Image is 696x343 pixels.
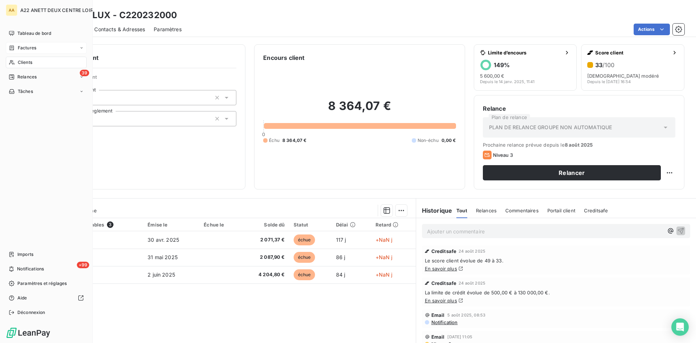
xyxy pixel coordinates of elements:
span: Paramètres [154,26,182,33]
div: Retard [376,222,411,228]
a: En savoir plus [425,298,457,303]
span: Email [431,334,445,340]
span: Le score client évolue de 49 à 33. [425,258,687,264]
span: PLAN DE RELANCE GROUPE NON AUTOMATIQUE [489,124,612,131]
span: échue [294,269,315,280]
button: Relancer [483,165,661,180]
span: Propriétés Client [58,74,236,84]
span: échue [294,252,315,263]
span: 24 août 2025 [459,281,485,285]
span: Commentaires [505,208,539,213]
span: Creditsafe [431,248,457,254]
span: Échu [269,137,279,144]
h6: Historique [416,206,452,215]
span: Tableau de bord [17,30,51,37]
span: +NaN j [376,237,393,243]
span: Non-échu [418,137,439,144]
span: 39 [80,70,89,76]
span: 4 204,80 € [245,271,285,278]
a: Tableau de bord [6,28,87,39]
a: 39Relances [6,71,87,83]
span: 30 avr. 2025 [148,237,179,243]
button: Actions [634,24,670,35]
div: Solde dû [245,222,285,228]
h6: 149 % [494,61,510,69]
a: En savoir plus [425,266,457,271]
span: Imports [17,251,33,258]
span: Limite d’encours [488,50,562,56]
span: Aide [17,295,27,301]
a: Factures [6,42,87,54]
span: 8 août 2025 [565,142,593,148]
div: Pièces comptables [59,221,139,228]
span: Relances [17,74,37,80]
span: Tâches [18,88,33,95]
div: Délai [336,222,367,228]
span: Déconnexion [17,309,45,316]
span: Notifications [17,266,44,272]
span: 5 août 2025, 08:53 [447,313,485,317]
div: AA [6,4,17,16]
span: Clients [18,59,32,66]
span: Depuis le [DATE] 16:54 [587,79,631,84]
span: 24 août 2025 [459,249,485,253]
span: Creditsafe [584,208,608,213]
span: échue [294,234,315,245]
div: Émise le [148,222,195,228]
button: Score client33/100[DEMOGRAPHIC_DATA] modéréDepuis le [DATE] 16:54 [581,44,684,91]
span: Notification [431,319,458,325]
span: 84 j [336,271,345,278]
span: Creditsafe [431,280,457,286]
span: Niveau 3 [493,152,513,158]
h6: Encours client [263,53,304,62]
h2: 8 364,07 € [263,99,456,121]
span: 3 [107,221,113,228]
span: 8 364,07 € [282,137,307,144]
h6: Relance [483,104,675,113]
h6: 33 [595,61,614,69]
span: 0 [262,131,265,137]
div: Échue le [204,222,236,228]
a: Clients [6,57,87,68]
span: Contacts & Adresses [94,26,145,33]
span: 117 j [336,237,346,243]
button: Limite d’encours149%5 600,00 €Depuis le 14 janv. 2025, 11:41 [474,44,577,91]
div: Open Intercom Messenger [671,318,689,336]
span: Tout [456,208,467,213]
span: 0,00 € [442,137,456,144]
span: Email [431,312,445,318]
span: +NaN j [376,254,393,260]
span: +NaN j [376,271,393,278]
span: /100 [602,61,614,69]
span: 5 600,00 € [480,73,504,79]
div: Statut [294,222,327,228]
span: 2 087,90 € [245,254,285,261]
span: 2 juin 2025 [148,271,175,278]
img: Logo LeanPay [6,327,51,339]
span: Paramètres et réglages [17,280,67,287]
span: La limite de crédit évolue de 500,00 € à 130 000,00 €. [425,290,687,295]
span: 2 071,37 € [245,236,285,244]
h3: ENERFLUX - C220232000 [64,9,177,22]
span: [DEMOGRAPHIC_DATA] modéré [587,73,659,79]
span: Score client [595,50,669,56]
span: Relances [476,208,497,213]
span: Factures [18,45,36,51]
a: Paramètres et réglages [6,278,87,289]
a: Aide [6,292,87,304]
h6: Informations client [44,53,236,62]
a: Tâches [6,86,87,97]
span: 86 j [336,254,345,260]
span: +99 [77,262,89,268]
a: Imports [6,249,87,260]
span: A22 ANETT DEUX CENTRE LOIRE [20,7,96,13]
span: [DATE] 11:05 [447,335,472,339]
span: 31 mai 2025 [148,254,178,260]
span: Portail client [547,208,575,213]
span: Prochaine relance prévue depuis le [483,142,675,148]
